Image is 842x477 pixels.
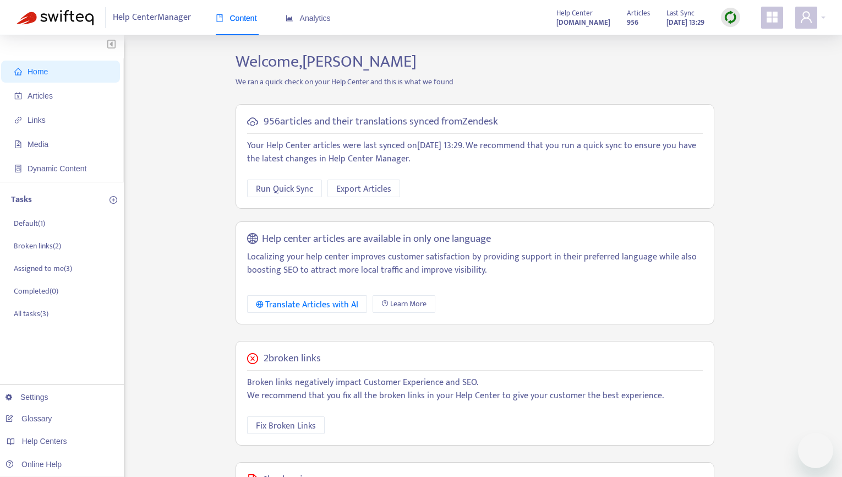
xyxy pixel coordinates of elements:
span: home [14,68,22,75]
span: Export Articles [336,182,391,196]
span: Last Sync [666,7,695,19]
span: close-circle [247,353,258,364]
span: container [14,165,22,172]
span: Articles [28,91,53,100]
button: Export Articles [327,180,400,197]
a: Settings [6,393,48,402]
span: Media [28,140,48,149]
strong: 956 [627,17,638,29]
span: book [216,14,223,22]
img: Swifteq [17,10,94,25]
p: Completed ( 0 ) [14,285,58,297]
span: Analytics [286,14,331,23]
span: link [14,116,22,124]
span: Fix Broken Links [256,419,316,433]
p: Tasks [11,193,32,207]
h5: Help center articles are available in only one language [262,233,491,246]
a: [DOMAIN_NAME] [556,16,610,29]
h5: 956 articles and their translations synced from Zendesk [264,116,498,128]
p: Assigned to me ( 3 ) [14,263,72,274]
span: Help Center [556,7,593,19]
span: Help Center Manager [113,7,191,28]
h5: 2 broken links [264,353,321,365]
button: Run Quick Sync [247,180,322,197]
span: Dynamic Content [28,164,86,173]
p: Localizing your help center improves customer satisfaction by providing support in their preferre... [247,251,703,277]
span: area-chart [286,14,293,22]
p: Your Help Center articles were last synced on [DATE] 13:29 . We recommend that you run a quick sy... [247,139,703,166]
span: appstore [766,10,779,24]
strong: [DOMAIN_NAME] [556,17,610,29]
a: Glossary [6,414,52,423]
strong: [DATE] 13:29 [666,17,704,29]
span: cloud-sync [247,116,258,127]
a: Learn More [373,295,435,313]
span: file-image [14,140,22,148]
span: user [800,10,813,24]
button: Fix Broken Links [247,416,325,434]
span: Welcome, [PERSON_NAME] [236,48,417,75]
span: Content [216,14,257,23]
button: Translate Articles with AI [247,295,368,313]
span: account-book [14,92,22,100]
span: Run Quick Sync [256,182,313,196]
img: sync.dc5367851b00ba804db3.png [724,10,737,24]
span: Articles [627,7,650,19]
span: Learn More [390,298,427,310]
p: All tasks ( 3 ) [14,308,48,319]
a: Online Help [6,460,62,469]
iframe: Button to launch messaging window [798,433,833,468]
span: global [247,233,258,246]
span: Links [28,116,46,124]
p: Broken links negatively impact Customer Experience and SEO. We recommend that you fix all the bro... [247,376,703,403]
p: Broken links ( 2 ) [14,240,61,252]
p: We ran a quick check on your Help Center and this is what we found [227,76,723,88]
span: plus-circle [110,196,117,204]
p: Default ( 1 ) [14,218,45,229]
span: Home [28,67,48,76]
span: Help Centers [22,437,67,446]
div: Translate Articles with AI [256,298,359,312]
